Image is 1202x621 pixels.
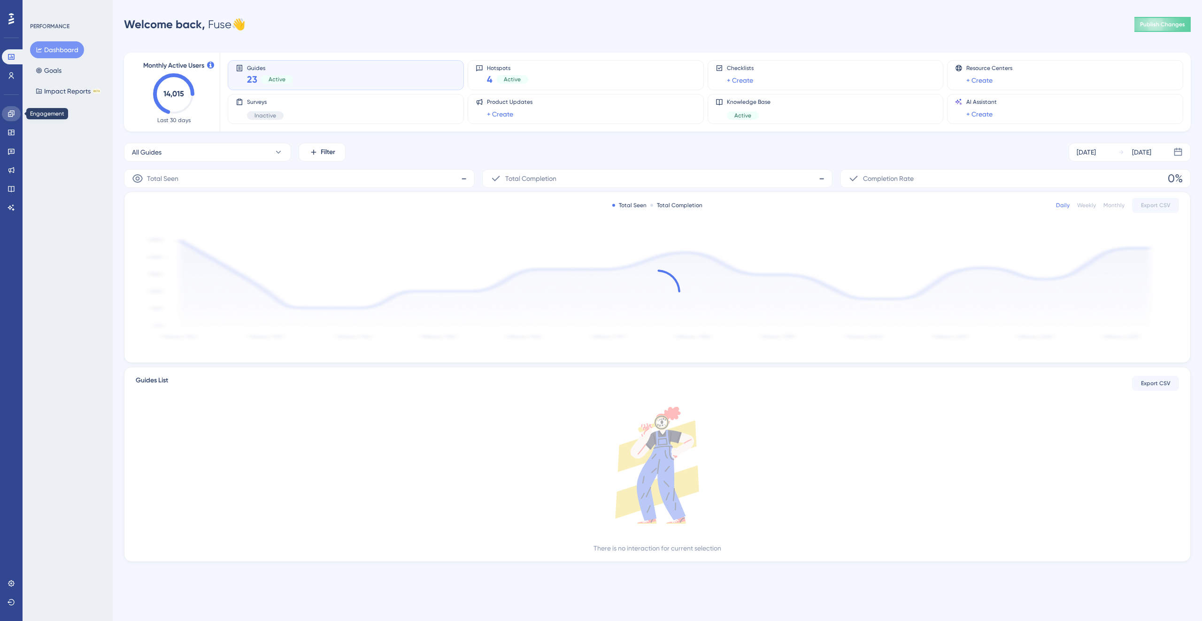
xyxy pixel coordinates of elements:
span: - [819,171,824,186]
button: Dashboard [30,41,84,58]
div: [DATE] [1132,147,1151,158]
span: AI Assistant [966,98,997,106]
span: Product Updates [487,98,532,106]
span: 0% [1168,171,1183,186]
span: Export CSV [1141,202,1171,209]
span: Total Completion [505,173,556,184]
span: Guides List [136,375,168,392]
button: Filter [299,143,346,162]
div: Monthly [1103,202,1125,209]
div: PERFORMANCE [30,23,69,30]
button: Export CSV [1132,376,1179,391]
span: Surveys [247,98,284,106]
span: Checklists [727,64,754,72]
div: Fuse 👋 [124,17,246,32]
span: Total Seen [147,173,178,184]
span: Active [734,112,751,119]
a: + Create [966,75,993,86]
span: Active [504,76,521,83]
span: Inactive [254,112,276,119]
span: Publish Changes [1140,21,1185,28]
span: Guides [247,64,293,71]
span: Last 30 days [157,116,191,124]
span: Knowledge Base [727,98,771,106]
div: BETA [92,89,101,93]
text: 14,015 [163,89,184,98]
span: All Guides [132,147,162,158]
span: Monthly Active Users [143,60,204,71]
div: Daily [1056,202,1070,209]
button: Publish Changes [1134,17,1191,32]
a: + Create [727,75,753,86]
span: 4 [487,73,493,86]
div: Total Seen [612,202,647,209]
button: Export CSV [1132,198,1179,213]
span: Active [269,76,285,83]
span: Hotspots [487,64,528,71]
span: Welcome back, [124,17,205,31]
span: Resource Centers [966,64,1012,72]
div: There is no interaction for current selection [593,543,721,554]
span: Completion Rate [863,173,914,184]
span: 23 [247,73,257,86]
a: + Create [966,109,993,120]
a: + Create [487,109,513,120]
div: Weekly [1077,202,1096,209]
button: Goals [30,62,67,79]
span: Filter [321,147,335,158]
button: Impact ReportsBETA [30,83,107,100]
span: Export CSV [1141,380,1171,387]
div: [DATE] [1077,147,1096,158]
button: All Guides [124,143,291,162]
span: - [461,171,467,186]
div: Total Completion [650,202,702,209]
